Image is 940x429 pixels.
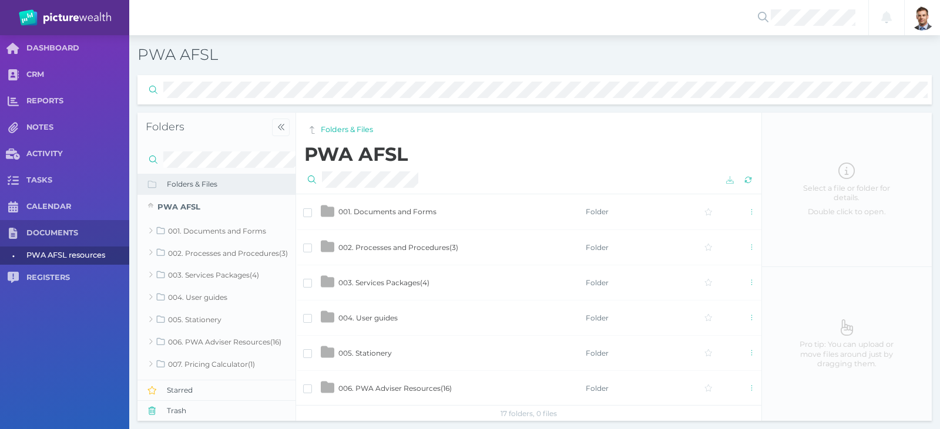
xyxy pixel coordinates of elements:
a: 002. Processes and Procedures(3) [137,242,296,264]
span: Pro tip: You can upload or move files around just by dragging them. [787,340,906,369]
span: 003. Services Packages ( 4 ) [338,278,429,287]
td: 004. User guides [338,300,585,335]
span: Starred [167,386,296,395]
a: 001. Documents and Forms [137,219,296,242]
span: CALENDAR [26,202,129,212]
span: Double click to open. [787,207,906,217]
h3: PWA AFSL [137,45,667,65]
td: Folder [585,300,673,335]
span: Trash [167,406,296,416]
span: 002. Processes and Procedures ( 3 ) [338,243,458,252]
h2: PWA AFSL [304,143,757,165]
button: You are in root folder and can't go up [304,123,319,137]
a: 01. Initial Contact [137,375,296,397]
span: 001. Documents and Forms [338,207,437,216]
img: Brad Bond [909,5,935,31]
span: 004. User guides [338,313,398,322]
td: Folder [585,370,673,406]
td: Folder [585,229,673,265]
a: Folders & Files [321,124,373,136]
td: 005. Stationery [338,335,585,370]
button: Reload the list of files from server [741,173,756,187]
a: 004. User guides [137,286,296,309]
td: 001. Documents and Forms [338,194,585,229]
a: 005. Stationery [137,308,296,330]
span: REGISTERS [26,273,129,283]
td: 002. Processes and Procedures(3) [338,229,585,265]
button: Folders & Files [137,174,296,194]
span: 005. Stationery [338,349,392,357]
td: 006. PWA Adviser Resources(16) [338,370,585,406]
span: CRM [26,70,129,80]
a: 007. Pricing Calculator(1) [137,353,296,375]
button: Trash [137,400,296,421]
a: 006. PWA Adviser Resources(16) [137,330,296,353]
img: PW [19,9,111,26]
span: Folders & Files [167,180,296,189]
td: Folder [585,194,673,229]
a: 003. Services Packages(4) [137,264,296,286]
span: TASKS [26,175,129,185]
span: DASHBOARD [26,43,129,53]
span: 006. PWA Adviser Resources ( 16 ) [338,384,452,393]
a: PWA AFSL [137,195,296,219]
td: 003. Services Packages(4) [338,265,585,300]
span: REPORTS [26,96,129,106]
button: Starred [137,380,296,400]
button: Download selected files [723,173,737,187]
td: Folder [585,335,673,370]
span: 17 folders, 0 files [501,409,557,418]
h4: Folders [146,120,266,134]
span: DOCUMENTS [26,228,129,238]
span: Select a file or folder for details. [787,184,906,203]
span: ACTIVITY [26,149,129,159]
span: NOTES [26,123,129,133]
td: Folder [585,265,673,300]
span: PWA AFSL resources [26,246,125,265]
